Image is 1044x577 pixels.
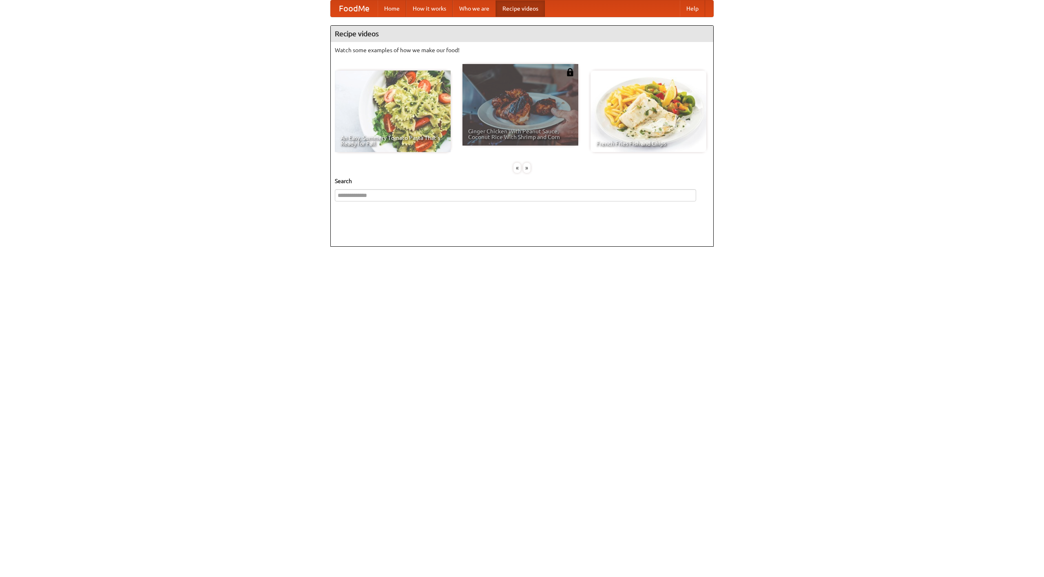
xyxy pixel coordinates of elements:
[523,163,531,173] div: »
[335,71,451,152] a: An Easy, Summery Tomato Pasta That's Ready for Fall
[335,46,709,54] p: Watch some examples of how we make our food!
[341,135,445,146] span: An Easy, Summery Tomato Pasta That's Ready for Fall
[335,177,709,185] h5: Search
[513,163,521,173] div: «
[496,0,545,17] a: Recipe videos
[453,0,496,17] a: Who we are
[406,0,453,17] a: How it works
[331,0,378,17] a: FoodMe
[591,71,706,152] a: French Fries Fish and Chips
[378,0,406,17] a: Home
[566,68,574,76] img: 483408.png
[680,0,705,17] a: Help
[596,141,701,146] span: French Fries Fish and Chips
[331,26,713,42] h4: Recipe videos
